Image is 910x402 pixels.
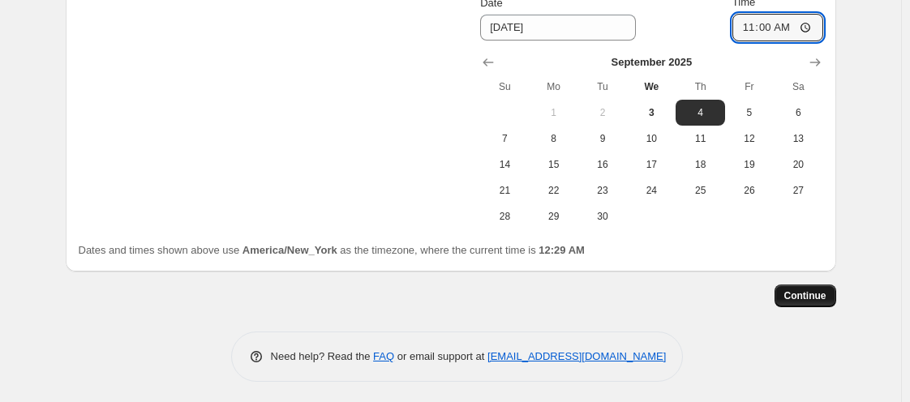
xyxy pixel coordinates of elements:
button: Saturday September 13 2025 [774,126,822,152]
span: 21 [487,184,522,197]
span: Need help? Read the [271,350,374,362]
span: 23 [585,184,620,197]
th: Tuesday [578,74,627,100]
th: Monday [530,74,578,100]
span: 19 [732,158,767,171]
th: Thursday [676,74,724,100]
span: 25 [682,184,718,197]
button: Tuesday September 16 2025 [578,152,627,177]
button: Today Wednesday September 3 2025 [627,100,676,126]
a: FAQ [373,350,394,362]
span: 1 [536,106,572,119]
span: We [633,80,669,93]
button: Wednesday September 24 2025 [627,177,676,203]
th: Sunday [480,74,529,100]
span: 26 [732,184,767,197]
button: Monday September 1 2025 [530,100,578,126]
button: Saturday September 27 2025 [774,177,822,203]
button: Tuesday September 30 2025 [578,203,627,229]
span: 13 [780,132,816,145]
button: Show previous month, August 2025 [477,51,500,74]
span: 27 [780,184,816,197]
th: Friday [725,74,774,100]
button: Monday September 15 2025 [530,152,578,177]
button: Tuesday September 23 2025 [578,177,627,203]
span: Th [682,80,718,93]
span: 9 [585,132,620,145]
input: 9/3/2025 [480,15,636,41]
span: 16 [585,158,620,171]
span: Tu [585,80,620,93]
span: 7 [487,132,522,145]
a: [EMAIL_ADDRESS][DOMAIN_NAME] [487,350,666,362]
span: 29 [536,210,572,223]
button: Sunday September 14 2025 [480,152,529,177]
span: 14 [487,158,522,171]
span: 4 [682,106,718,119]
button: Friday September 26 2025 [725,177,774,203]
span: Mo [536,80,572,93]
span: 11 [682,132,718,145]
button: Thursday September 25 2025 [676,177,724,203]
b: America/New_York [243,244,337,256]
span: Dates and times shown above use as the timezone, where the current time is [79,244,585,256]
button: Thursday September 18 2025 [676,152,724,177]
span: 6 [780,106,816,119]
button: Friday September 19 2025 [725,152,774,177]
button: Tuesday September 9 2025 [578,126,627,152]
span: Sa [780,80,816,93]
span: 5 [732,106,767,119]
span: or email support at [394,350,487,362]
span: 2 [585,106,620,119]
input: 12:00 [732,14,823,41]
button: Continue [775,284,836,307]
span: 22 [536,184,572,197]
b: 12:29 AM [539,244,585,256]
button: Sunday September 21 2025 [480,177,529,203]
th: Wednesday [627,74,676,100]
button: Wednesday September 17 2025 [627,152,676,177]
span: 12 [732,132,767,145]
span: 8 [536,132,572,145]
span: 28 [487,210,522,223]
button: Show next month, October 2025 [804,51,826,74]
span: 18 [682,158,718,171]
button: Sunday September 28 2025 [480,203,529,229]
button: Monday September 8 2025 [530,126,578,152]
span: 20 [780,158,816,171]
button: Monday September 29 2025 [530,203,578,229]
button: Thursday September 4 2025 [676,100,724,126]
span: Continue [784,289,826,302]
button: Saturday September 6 2025 [774,100,822,126]
button: Thursday September 11 2025 [676,126,724,152]
span: Fr [732,80,767,93]
button: Friday September 5 2025 [725,100,774,126]
span: 24 [633,184,669,197]
span: 30 [585,210,620,223]
button: Tuesday September 2 2025 [578,100,627,126]
button: Saturday September 20 2025 [774,152,822,177]
span: Su [487,80,522,93]
span: 3 [633,106,669,119]
span: 17 [633,158,669,171]
button: Friday September 12 2025 [725,126,774,152]
button: Sunday September 7 2025 [480,126,529,152]
span: 15 [536,158,572,171]
span: 10 [633,132,669,145]
button: Wednesday September 10 2025 [627,126,676,152]
button: Monday September 22 2025 [530,177,578,203]
th: Saturday [774,74,822,100]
